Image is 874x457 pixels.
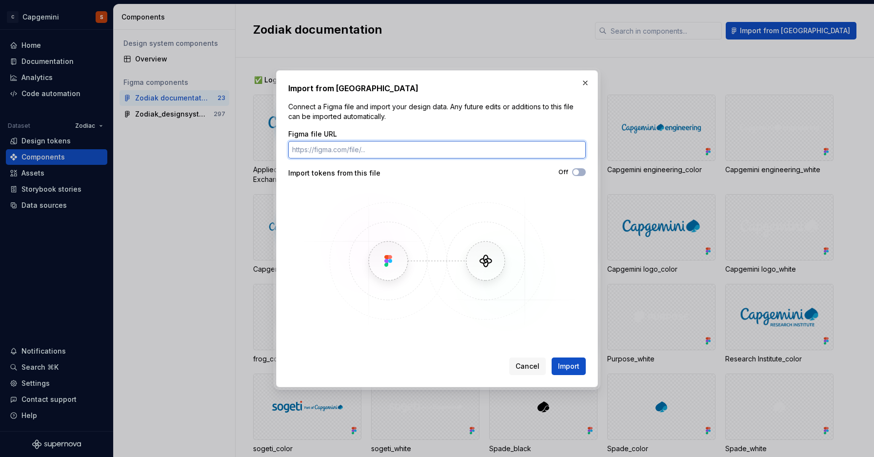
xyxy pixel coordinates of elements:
[558,361,579,371] span: Import
[288,168,437,178] div: Import tokens from this file
[552,358,586,375] button: Import
[558,168,568,176] label: Off
[516,361,539,371] span: Cancel
[288,102,586,121] p: Connect a Figma file and import your design data. Any future edits or additions to this file can ...
[509,358,546,375] button: Cancel
[288,141,586,159] input: https://figma.com/file/...
[288,129,337,139] label: Figma file URL
[288,82,586,94] h2: Import from [GEOGRAPHIC_DATA]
